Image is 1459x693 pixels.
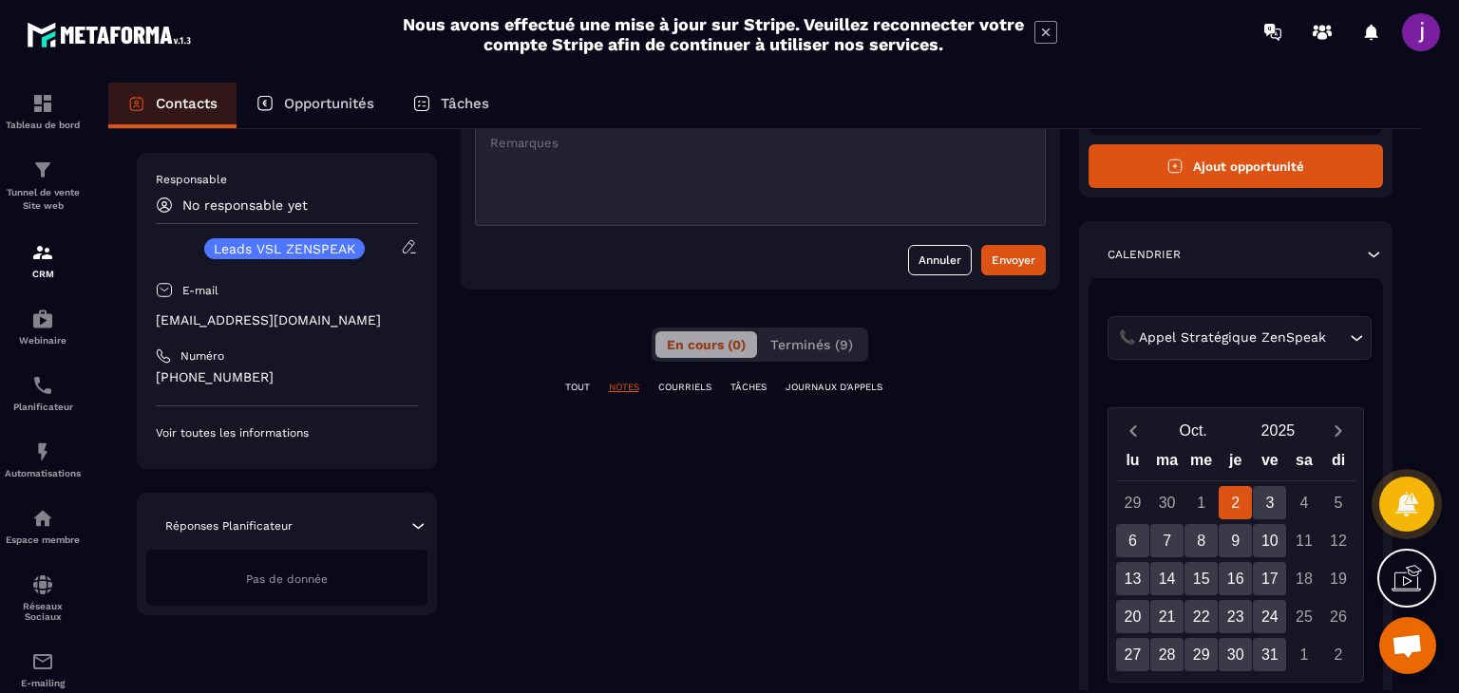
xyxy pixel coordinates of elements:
div: 26 [1321,600,1355,633]
button: Previous month [1116,418,1151,443]
div: 17 [1253,562,1286,595]
div: 18 [1287,562,1320,595]
div: 24 [1253,600,1286,633]
div: 23 [1219,600,1252,633]
div: 11 [1287,524,1320,557]
a: Opportunités [237,83,393,128]
div: 21 [1150,600,1184,633]
a: automationsautomationsWebinaire [5,293,81,360]
p: Espace membre [5,534,81,545]
button: Annuler [908,245,972,275]
input: Search for option [1331,328,1345,348]
p: Calendrier [1108,247,1181,262]
div: 13 [1116,562,1149,595]
a: schedulerschedulerPlanificateur [5,360,81,426]
p: Tunnel de vente Site web [5,186,81,213]
img: automations [31,308,54,330]
div: ve [1253,447,1287,480]
img: formation [31,159,54,181]
div: 4 [1287,486,1320,519]
div: me [1184,447,1219,480]
a: Tâches [393,83,508,128]
div: 28 [1150,638,1184,671]
button: Terminés (9) [759,331,864,358]
p: Voir toutes les informations [156,425,418,440]
a: formationformationTableau de bord [5,78,81,144]
a: Contacts [108,83,237,128]
p: Réponses Planificateur [165,518,293,534]
div: je [1219,447,1253,480]
p: Responsable [156,172,418,187]
div: 30 [1219,638,1252,671]
p: Tâches [441,95,489,112]
p: TÂCHES [730,381,767,394]
img: automations [31,507,54,530]
div: 14 [1150,562,1184,595]
span: En cours (0) [667,337,746,352]
div: 25 [1287,600,1320,633]
div: 6 [1116,524,1149,557]
a: formationformationCRM [5,227,81,293]
div: sa [1287,447,1321,480]
span: 📞 Appel Stratégique ZenSpeak [1115,328,1331,348]
div: 30 [1150,486,1184,519]
div: 22 [1184,600,1218,633]
div: ma [1150,447,1184,480]
p: NOTES [609,381,639,394]
div: Search for option [1108,316,1372,360]
img: email [31,650,54,673]
div: 7 [1150,524,1184,557]
img: formation [31,92,54,115]
div: di [1321,447,1355,480]
div: Calendar days [1116,486,1356,671]
div: 8 [1184,524,1218,557]
span: Terminés (9) [770,337,853,352]
p: Opportunités [284,95,374,112]
div: 19 [1321,562,1355,595]
div: 31 [1253,638,1286,671]
p: No responsable yet [182,197,308,213]
p: Leads VSL ZENSPEAK [214,242,355,255]
div: 5 [1321,486,1355,519]
h2: Nous avons effectué une mise à jour sur Stripe. Veuillez reconnecter votre compte Stripe afin de ... [402,14,1025,54]
div: 16 [1219,562,1252,595]
button: Ajout opportunité [1089,144,1384,188]
p: TOUT [565,381,590,394]
button: En cours (0) [655,331,757,358]
button: Next month [1320,418,1355,443]
img: formation [31,241,54,264]
a: automationsautomationsEspace membre [5,493,81,559]
div: Ouvrir le chat [1379,617,1436,674]
img: social-network [31,573,54,596]
img: logo [27,17,198,52]
div: 1 [1287,638,1320,671]
p: JOURNAUX D'APPELS [786,381,882,394]
div: 1 [1184,486,1218,519]
div: 15 [1184,562,1218,595]
p: Réseaux Sociaux [5,601,81,622]
img: automations [31,440,54,463]
p: E-mailing [5,678,81,688]
a: automationsautomationsAutomatisations [5,426,81,493]
p: Tableau de bord [5,120,81,130]
div: 2 [1321,638,1355,671]
div: 10 [1253,524,1286,557]
button: Open months overlay [1151,414,1236,447]
button: Envoyer [981,245,1046,275]
span: Pas de donnée [246,572,328,586]
div: 29 [1116,486,1149,519]
p: [EMAIL_ADDRESS][DOMAIN_NAME] [156,311,418,329]
div: 27 [1116,638,1149,671]
div: 12 [1321,524,1355,557]
p: E-mail [182,283,218,298]
div: 2 [1219,486,1252,519]
img: scheduler [31,374,54,397]
p: Webinaire [5,335,81,346]
a: social-networksocial-networkRéseaux Sociaux [5,559,81,636]
button: Open years overlay [1236,414,1320,447]
p: CRM [5,269,81,279]
p: Automatisations [5,468,81,478]
div: Envoyer [992,251,1035,270]
div: 20 [1116,600,1149,633]
div: Calendar wrapper [1116,447,1356,671]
